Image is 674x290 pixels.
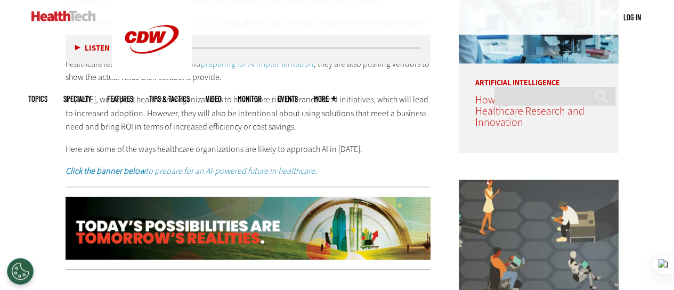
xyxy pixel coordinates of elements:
[623,12,641,23] div: User menu
[314,95,336,103] span: More
[475,93,593,130] a: How Agentic AI Accelerates Healthcare Research and Innovation
[206,95,222,103] a: Video
[66,142,431,156] p: Here are some of the ways healthcare organizations are likely to approach AI in [DATE].
[107,95,133,103] a: Features
[66,165,145,176] strong: Click the banner below
[238,95,262,103] a: MonITor
[7,258,34,285] button: Open Preferences
[7,258,34,285] div: Cookies Settings
[112,70,192,82] a: CDW
[149,95,190,103] a: Tips & Tactics
[66,165,317,176] em: to prepare for an AI-powered future in healthcare.
[66,165,317,176] a: Click the banner belowto prepare for an AI-powered future in healthcare.
[623,12,641,22] a: Log in
[278,95,298,103] a: Events
[63,95,91,103] span: Specialty
[31,11,96,21] img: Home
[28,95,47,103] span: Topics
[66,197,431,260] img: xs_infrasturcturemod_animated_q324_learn_desktop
